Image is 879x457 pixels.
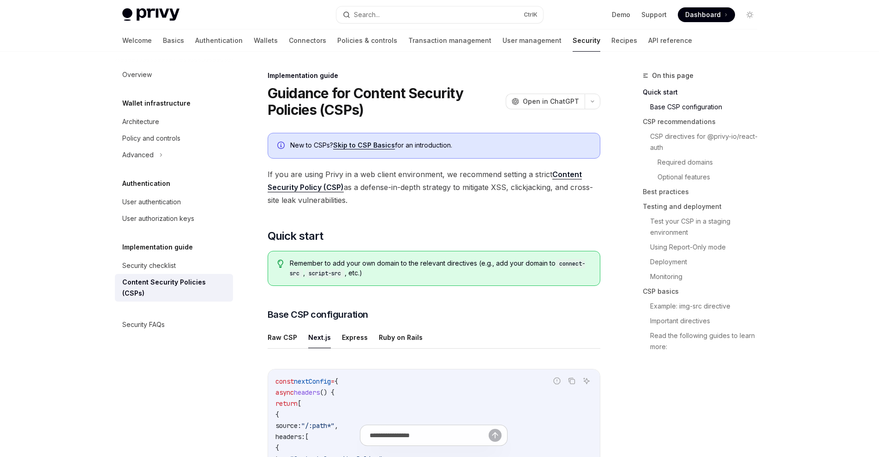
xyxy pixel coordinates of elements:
[643,114,765,129] a: CSP recommendations
[648,30,692,52] a: API reference
[122,178,170,189] h5: Authentication
[566,375,578,387] button: Copy the contents from the code block
[122,260,176,271] div: Security checklist
[122,8,179,21] img: light logo
[489,429,502,442] button: Send message
[551,375,563,387] button: Report incorrect code
[122,98,191,109] h5: Wallet infrastructure
[115,257,233,274] a: Security checklist
[254,30,278,52] a: Wallets
[289,30,326,52] a: Connectors
[354,9,380,20] div: Search...
[268,168,600,207] span: If you are using Privy in a web client environment, we recommend setting a strict as a defense-in...
[573,30,600,52] a: Security
[268,71,600,80] div: Implementation guide
[612,10,630,19] a: Demo
[163,30,184,52] a: Basics
[275,388,294,397] span: async
[641,10,667,19] a: Support
[115,66,233,83] a: Overview
[115,210,233,227] a: User authorization keys
[294,377,331,386] span: nextConfig
[650,269,765,284] a: Monitoring
[275,410,279,419] span: {
[308,326,331,348] button: Next.js
[650,214,765,240] a: Test your CSP in a staging environment
[195,30,243,52] a: Authentication
[658,170,765,184] a: Optional features
[336,6,543,23] button: Search...CtrlK
[122,149,154,160] div: Advanced
[742,7,757,22] button: Toggle dark mode
[122,196,181,208] div: User authentication
[643,284,765,299] a: CSP basics
[643,199,765,214] a: Testing and deployment
[290,259,590,278] span: Remember to add your own domain to the relevant directives (e.g., add your domain to , , etc.)
[268,308,368,321] span: Base CSP configuration
[122,319,165,330] div: Security FAQs
[685,10,721,19] span: Dashboard
[678,7,735,22] a: Dashboard
[650,240,765,255] a: Using Report-Only mode
[331,377,335,386] span: =
[122,30,152,52] a: Welcome
[115,194,233,210] a: User authentication
[115,130,233,147] a: Policy and controls
[122,277,227,299] div: Content Security Policies (CSPs)
[290,259,585,278] code: connect-src
[643,184,765,199] a: Best practices
[301,421,335,430] span: "/:path*"
[408,30,491,52] a: Transaction management
[643,85,765,100] a: Quick start
[337,30,397,52] a: Policies & controls
[275,421,301,430] span: source:
[115,316,233,333] a: Security FAQs
[122,69,152,80] div: Overview
[290,141,591,151] div: New to CSPs? for an introduction.
[277,142,287,151] svg: Info
[305,269,345,278] code: script-src
[650,328,765,354] a: Read the following guides to learn more:
[335,421,338,430] span: ,
[580,375,592,387] button: Ask AI
[658,155,765,170] a: Required domains
[523,97,579,106] span: Open in ChatGPT
[342,326,368,348] button: Express
[502,30,562,52] a: User management
[320,388,335,397] span: () {
[115,113,233,130] a: Architecture
[506,94,585,109] button: Open in ChatGPT
[268,326,297,348] button: Raw CSP
[650,129,765,155] a: CSP directives for @privy-io/react-auth
[335,377,338,386] span: {
[650,255,765,269] a: Deployment
[122,213,194,224] div: User authorization keys
[115,274,233,302] a: Content Security Policies (CSPs)
[122,133,180,144] div: Policy and controls
[122,116,159,127] div: Architecture
[611,30,637,52] a: Recipes
[650,100,765,114] a: Base CSP configuration
[268,229,323,243] span: Quick start
[275,377,294,386] span: const
[277,260,284,268] svg: Tip
[298,399,301,408] span: [
[333,141,395,149] a: Skip to CSP Basics
[275,399,298,408] span: return
[650,314,765,328] a: Important directives
[650,299,765,314] a: Example: img-src directive
[524,11,538,18] span: Ctrl K
[122,242,193,253] h5: Implementation guide
[294,388,320,397] span: headers
[379,326,423,348] button: Ruby on Rails
[652,70,694,81] span: On this page
[268,85,502,118] h1: Guidance for Content Security Policies (CSPs)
